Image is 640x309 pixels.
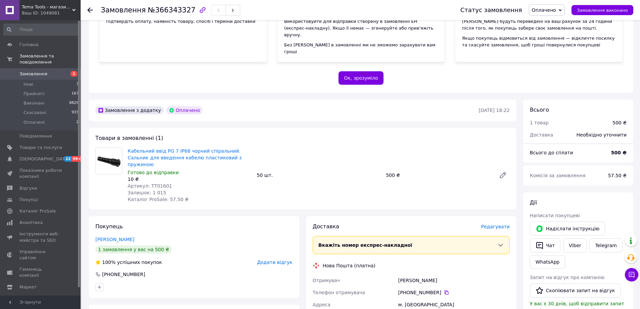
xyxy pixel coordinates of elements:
[530,107,549,113] span: Всього
[313,290,365,295] span: Телефон отримувача
[95,259,162,266] div: успішних покупок
[530,173,586,178] span: Комісія за замовлення
[460,7,522,13] div: Статус замовлення
[590,238,623,253] a: Telegram
[19,220,43,226] span: Аналітика
[611,150,627,155] b: 500 ₴
[72,91,79,97] span: 167
[69,100,79,106] span: 8829
[338,71,384,85] button: Ок, зрозуміло
[19,249,62,261] span: Управління сайтом
[24,119,45,125] span: Оплачені
[166,106,203,114] div: Оплачено
[128,148,242,167] a: Кабельний ввід PG 7 IP68 чорний спіральний. Сальник для введення кабелю пластиковий з пружиною
[496,168,510,182] a: Редагувати
[530,238,560,253] button: Чат
[19,185,37,191] span: Відгуки
[148,6,196,14] span: №366343327
[19,197,38,203] span: Покупці
[95,135,163,141] span: Товари в замовленні (1)
[481,224,510,229] span: Редагувати
[64,156,72,162] span: 22
[530,255,565,269] a: WhatsApp
[128,183,172,189] span: Артикул: ТТ01601
[462,35,616,48] div: Якщо покупець відмовиться від замовлення — відкличте посилку та скасуйте замовлення, щоб гроші по...
[22,10,81,16] div: Ваш ID: 1049081
[76,119,79,125] span: 2
[95,106,164,114] div: Замовлення з додатку
[3,24,79,36] input: Пошук
[87,7,93,13] div: Повернутися назад
[19,71,47,77] span: Замовлення
[572,127,631,142] div: Необхідно уточнити
[19,208,56,214] span: Каталог ProSale
[19,167,62,180] span: Показники роботи компанії
[101,271,146,278] div: [PHONE_NUMBER]
[284,42,438,55] div: Без [PERSON_NAME] в замовленні ми не зможемо зарахувати вам гроші
[563,238,587,253] a: Viber
[19,231,62,243] span: Інструменти веб-майстра та SEO
[612,119,627,126] div: 500 ₴
[313,302,331,307] span: Адреса
[72,110,79,116] span: 933
[530,275,604,280] span: Запит на відгук про компанію
[22,4,72,10] span: Tema Tools - магазин електромонтажної продукції
[24,110,46,116] span: Скасовані
[71,71,77,77] span: 1
[19,133,52,139] span: Повідомлення
[608,173,627,178] span: 57.50 ₴
[313,278,340,283] span: Отримувач
[19,156,69,162] span: [DEMOGRAPHIC_DATA]
[24,91,44,97] span: Прийняті
[479,108,510,113] time: [DATE] 18:22
[24,100,44,106] span: Виконані
[101,6,146,14] span: Замовлення
[530,283,621,298] button: Скопіювати запит на відгук
[530,132,553,138] span: Доставка
[530,199,537,206] span: Дії
[72,156,83,162] span: 99+
[532,7,556,13] span: Оплачено
[95,245,172,254] div: 1 замовлення у вас на 500 ₴
[102,260,116,265] span: 100%
[19,284,37,290] span: Маркет
[398,289,510,296] div: [PHONE_NUMBER]
[95,237,134,242] a: [PERSON_NAME]
[19,42,38,48] span: Головна
[257,260,292,265] span: Додати відгук
[95,223,123,230] span: Покупець
[397,274,511,286] div: [PERSON_NAME]
[577,8,628,13] span: Замовлення виконано
[19,145,62,151] span: Товари та послуги
[96,148,122,174] img: Кабельний ввід PG 7 IP68 чорний спіральний. Сальник для введення кабелю пластиковий з пружиною
[19,266,62,278] span: Гаманець компанії
[530,222,605,236] button: Надіслати інструкцію
[128,170,179,175] span: Готово до відправки
[571,5,633,15] button: Замовлення виконано
[76,81,79,87] span: 3
[462,18,616,32] div: [PERSON_NAME] будуть переведені на ваш рахунок за 24 години після того, як покупець забере своє з...
[383,170,494,180] div: 500 ₴
[128,176,251,183] div: 10 ₴
[321,262,377,269] div: Нова Пошта (платна)
[625,268,638,281] button: Чат з покупцем
[530,213,580,218] span: Написати покупцеві
[530,150,573,155] span: Всього до сплати
[128,190,166,195] span: Залишок: 1 015
[254,170,383,180] div: 50 шт.
[313,223,339,230] span: Доставка
[284,18,438,38] div: Використовуйте для відправки створену в замовленні ЕН (експрес-накладну). Якщо її немає — згенеру...
[19,53,81,65] span: Замовлення та повідомлення
[318,242,413,248] span: Вкажіть номер експрес-накладної
[128,197,188,202] span: Каталог ProSale: 57.50 ₴
[24,81,33,87] span: Нові
[530,120,549,125] span: 1 товар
